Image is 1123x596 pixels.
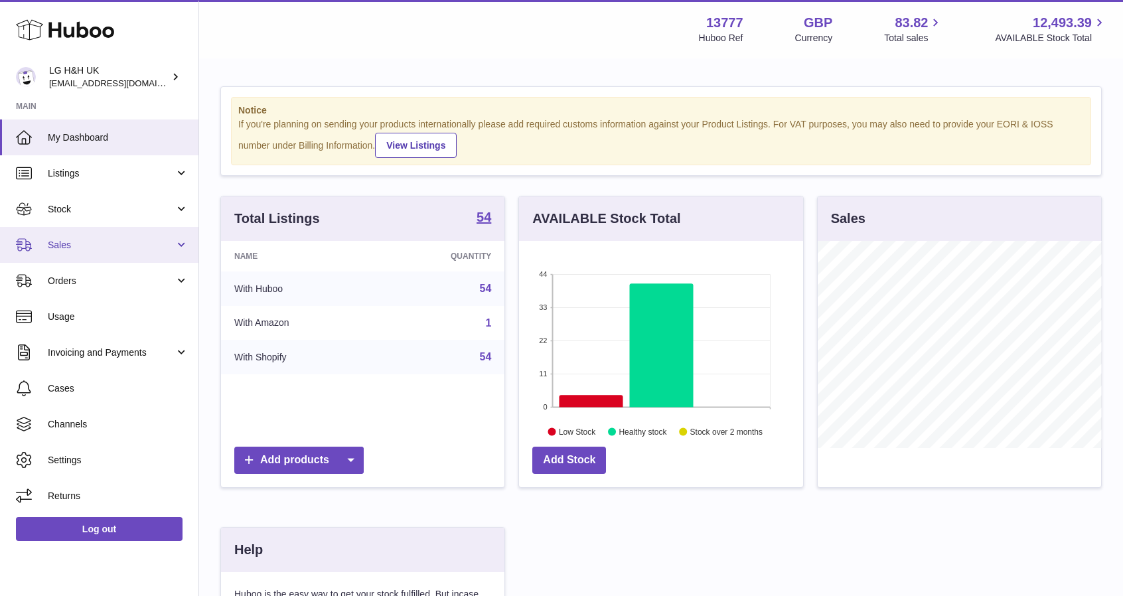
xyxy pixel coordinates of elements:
[221,241,376,271] th: Name
[221,271,376,306] td: With Huboo
[540,370,548,378] text: 11
[699,32,743,44] div: Huboo Ref
[540,336,548,344] text: 22
[234,541,263,559] h3: Help
[376,241,504,271] th: Quantity
[48,490,188,502] span: Returns
[221,306,376,340] td: With Amazon
[480,351,492,362] a: 54
[480,283,492,294] a: 54
[884,14,943,44] a: 83.82 Total sales
[477,210,491,226] a: 54
[831,210,865,228] h3: Sales
[49,64,169,90] div: LG H&H UK
[221,340,376,374] td: With Shopify
[49,78,195,88] span: [EMAIL_ADDRESS][DOMAIN_NAME]
[540,270,548,278] text: 44
[48,239,175,252] span: Sales
[795,32,833,44] div: Currency
[234,210,320,228] h3: Total Listings
[16,67,36,87] img: veechen@lghnh.co.uk
[48,418,188,431] span: Channels
[48,346,175,359] span: Invoicing and Payments
[48,311,188,323] span: Usage
[995,14,1107,44] a: 12,493.39 AVAILABLE Stock Total
[477,210,491,224] strong: 54
[238,104,1084,117] strong: Notice
[375,133,457,158] a: View Listings
[48,454,188,467] span: Settings
[238,118,1084,158] div: If you're planning on sending your products internationally please add required customs informati...
[619,427,668,436] text: Healthy stock
[706,14,743,32] strong: 13777
[559,427,596,436] text: Low Stock
[16,517,183,541] a: Log out
[48,131,188,144] span: My Dashboard
[532,210,680,228] h3: AVAILABLE Stock Total
[48,203,175,216] span: Stock
[48,275,175,287] span: Orders
[540,303,548,311] text: 33
[884,32,943,44] span: Total sales
[234,447,364,474] a: Add products
[48,167,175,180] span: Listings
[690,427,763,436] text: Stock over 2 months
[995,32,1107,44] span: AVAILABLE Stock Total
[544,403,548,411] text: 0
[895,14,928,32] span: 83.82
[48,382,188,395] span: Cases
[1033,14,1092,32] span: 12,493.39
[804,14,832,32] strong: GBP
[485,317,491,329] a: 1
[532,447,606,474] a: Add Stock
